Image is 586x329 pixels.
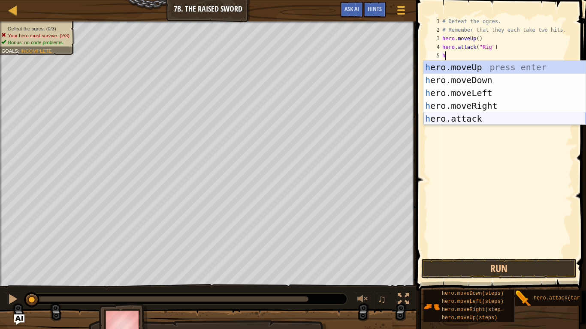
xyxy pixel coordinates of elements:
[423,299,440,315] img: portrait.png
[8,26,56,31] span: Defeat the ogres. (0/3)
[428,26,442,34] div: 2
[18,48,21,54] span: :
[344,5,359,13] span: Ask AI
[8,39,64,45] span: Bonus: no code problems.
[354,291,372,309] button: Adjust volume
[515,290,532,307] img: portrait.png
[21,48,52,54] span: Incomplete
[395,291,412,309] button: Toggle fullscreen
[428,34,442,43] div: 3
[1,32,69,39] li: Your hero must survive.
[14,314,24,325] button: Ask AI
[442,315,498,321] span: hero.moveUp(steps)
[442,307,507,313] span: hero.moveRight(steps)
[378,293,386,305] span: ♫
[368,5,382,13] span: Hints
[428,60,442,69] div: 6
[428,51,442,60] div: 5
[390,2,412,22] button: Show game menu
[428,17,442,26] div: 1
[376,291,390,309] button: ♫
[442,299,504,305] span: hero.moveLeft(steps)
[1,48,18,54] span: Goals
[4,291,21,309] button: Ctrl + P: Pause
[340,2,363,18] button: Ask AI
[428,43,442,51] div: 4
[1,25,69,32] li: Defeat the ogres.
[8,33,69,38] span: Your hero must survive. (2/3)
[421,259,576,278] button: Run
[1,39,69,46] li: Bonus: no code problems.
[442,290,504,296] span: hero.moveDown(steps)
